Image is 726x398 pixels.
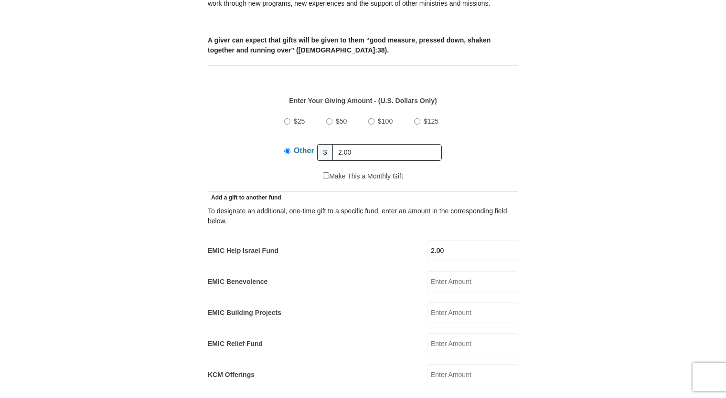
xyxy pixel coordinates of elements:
label: EMIC Relief Fund [208,339,263,349]
span: Add a gift to another fund [208,194,281,201]
input: Enter Amount [427,302,518,323]
span: $ [317,144,333,161]
input: Other Amount [332,144,442,161]
span: $100 [378,117,393,125]
input: Enter Amount [427,364,518,385]
label: Make This a Monthly Gift [323,171,403,181]
input: Enter Amount [427,333,518,354]
span: Other [294,147,314,155]
b: A giver can expect that gifts will be given to them “good measure, pressed down, shaken together ... [208,36,491,54]
label: EMIC Help Israel Fund [208,246,278,256]
input: Enter Amount [427,271,518,292]
span: $25 [294,117,305,125]
input: Make This a Monthly Gift [323,172,329,178]
span: $125 [424,117,438,125]
label: EMIC Building Projects [208,308,281,318]
strong: Enter Your Giving Amount - (U.S. Dollars Only) [289,97,437,105]
div: To designate an additional, one-time gift to a specific fund, enter an amount in the correspondin... [208,206,518,226]
input: Enter Amount [427,240,518,261]
label: KCM Offerings [208,370,255,380]
span: $50 [336,117,347,125]
label: EMIC Benevolence [208,277,267,287]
